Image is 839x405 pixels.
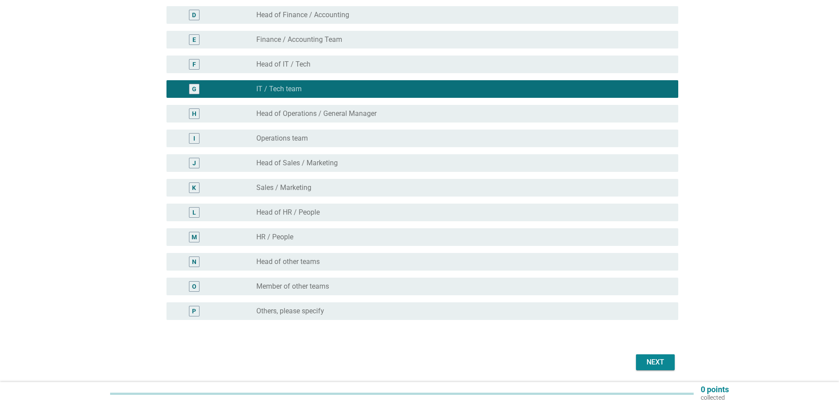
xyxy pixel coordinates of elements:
label: Head of Finance / Accounting [256,11,349,19]
div: K [192,183,196,193]
div: Next [643,357,668,368]
div: J [192,159,196,168]
p: collected [701,394,729,401]
div: H [192,109,196,119]
p: 0 points [701,386,729,394]
label: Sales / Marketing [256,183,311,192]
div: N [192,257,196,267]
label: Head of Operations / General Manager [256,109,377,118]
label: Head of HR / People [256,208,320,217]
div: D [192,11,196,20]
div: L [192,208,196,217]
label: HR / People [256,233,293,242]
div: I [193,134,195,143]
label: Others, please specify [256,307,324,316]
label: Finance / Accounting Team [256,35,342,44]
div: O [192,282,196,291]
label: Operations team [256,134,308,143]
label: IT / Tech team [256,85,302,93]
div: M [192,233,197,242]
div: F [192,60,196,69]
div: G [192,85,196,94]
button: Next [636,354,675,370]
div: P [192,307,196,316]
label: Member of other teams [256,282,329,291]
label: Head of other teams [256,257,320,266]
label: Head of IT / Tech [256,60,310,69]
div: E [192,35,196,45]
label: Head of Sales / Marketing [256,159,338,167]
